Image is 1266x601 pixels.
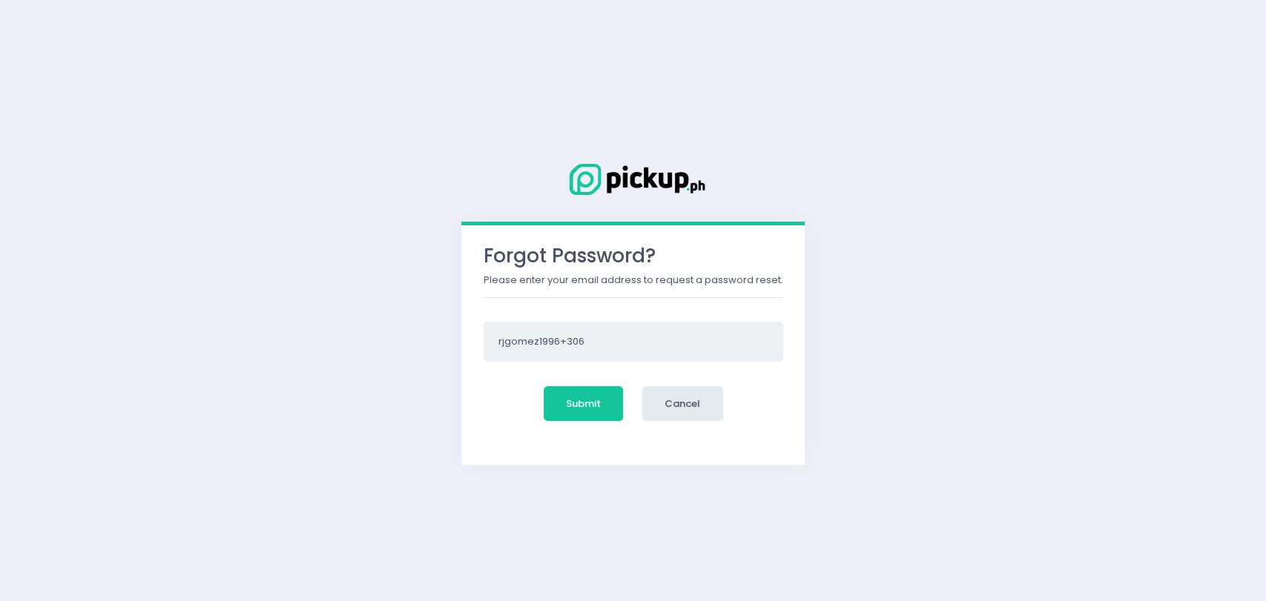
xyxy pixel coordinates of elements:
[633,379,733,428] a: Cancel
[642,386,723,422] button: Cancel
[484,273,783,288] p: Please enter your email address to request a password reset.
[559,161,708,198] img: Logo
[484,322,783,362] input: Enter Email
[544,386,624,422] button: Submit
[484,245,783,268] h3: Forgot Password?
